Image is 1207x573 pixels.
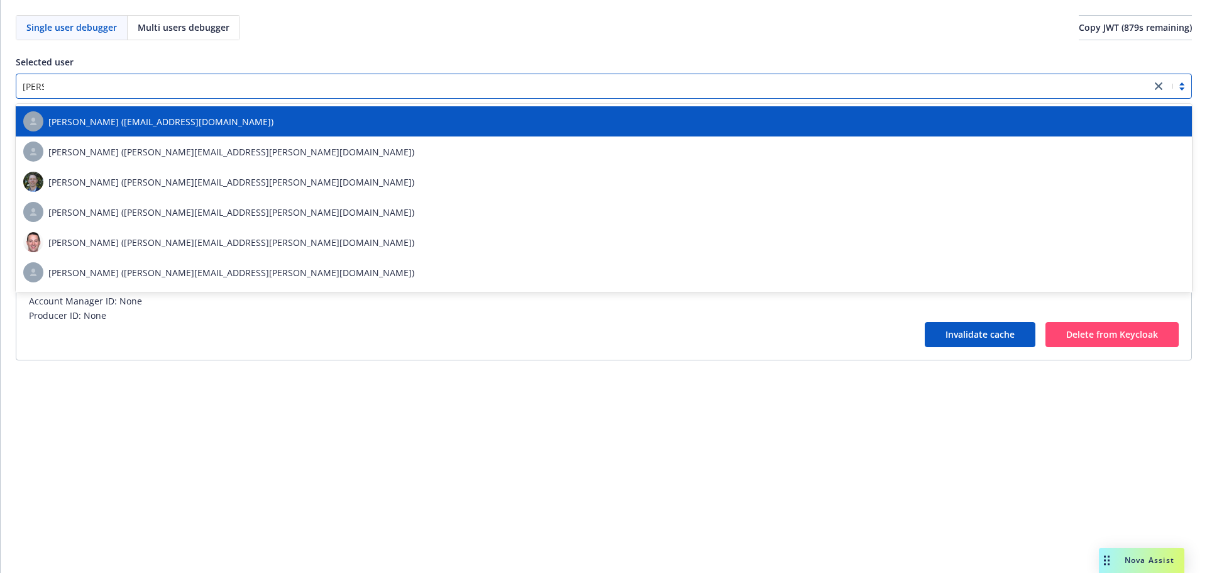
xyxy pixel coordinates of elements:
span: [PERSON_NAME] ([PERSON_NAME][EMAIL_ADDRESS][PERSON_NAME][DOMAIN_NAME]) [48,145,414,159]
span: [PERSON_NAME] ([PERSON_NAME][EMAIL_ADDRESS][PERSON_NAME][DOMAIN_NAME]) [48,175,414,189]
img: photo [23,232,43,252]
button: Delete from Keycloak [1045,322,1179,347]
button: Invalidate cache [925,322,1035,347]
button: Copy JWT (879s remaining) [1079,15,1192,40]
span: Single user debugger [26,21,117,34]
div: Drag to move [1099,548,1115,573]
span: Account Manager ID: None [29,294,1179,308]
img: photo [23,172,43,192]
a: close [1151,79,1166,94]
button: Nova Assist [1099,548,1184,573]
span: Selected user [16,56,74,68]
span: [PERSON_NAME] ([PERSON_NAME][EMAIL_ADDRESS][PERSON_NAME][DOMAIN_NAME]) [48,266,414,279]
span: Producer ID: None [29,309,1179,322]
span: [PERSON_NAME] ([EMAIL_ADDRESS][DOMAIN_NAME]) [48,115,273,128]
span: Delete from Keycloak [1066,328,1158,340]
span: [PERSON_NAME] ([PERSON_NAME][EMAIL_ADDRESS][PERSON_NAME][DOMAIN_NAME]) [48,236,414,249]
span: Nova Assist [1125,555,1174,565]
span: Multi users debugger [138,21,229,34]
span: Invalidate cache [945,328,1015,340]
span: [PERSON_NAME] ([PERSON_NAME][EMAIL_ADDRESS][PERSON_NAME][DOMAIN_NAME]) [48,206,414,219]
span: Copy JWT ( 879 s remaining) [1079,21,1192,33]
